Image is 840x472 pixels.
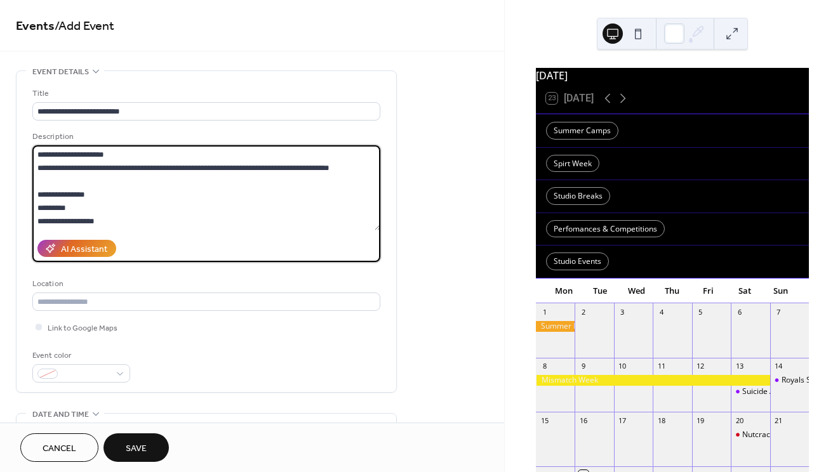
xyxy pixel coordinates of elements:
div: Location [32,277,378,291]
div: 10 [618,362,627,371]
div: 15 [540,416,549,425]
button: AI Assistant [37,240,116,257]
div: 3 [618,307,627,317]
div: Sun [763,279,799,304]
div: Summer Camps [546,122,618,140]
div: Spirt Week [546,155,599,173]
div: 13 [735,362,744,371]
div: Fri [690,279,726,304]
div: Sat [726,279,763,304]
div: 16 [578,416,588,425]
div: Studio Breaks [546,187,610,205]
div: 14 [774,362,783,371]
div: Thu [654,279,690,304]
div: Suicide Awareness Gala [742,386,827,397]
div: Summer Break [536,321,575,332]
div: 21 [774,416,783,425]
div: Nutcracker Special Leader Parts auditions [731,429,770,440]
div: Suicide Awareness Gala [731,386,770,397]
div: 5 [696,307,705,317]
div: [DATE] [536,68,809,83]
div: 4 [657,307,666,317]
div: 17 [618,416,627,425]
div: Studio Events [546,252,609,270]
div: 9 [578,362,588,371]
div: Description [32,130,378,143]
a: Events [16,14,55,39]
div: 11 [657,362,666,371]
button: Save [103,433,169,462]
button: Cancel [20,433,98,462]
div: 6 [735,307,744,317]
span: Cancel [43,442,76,456]
div: 2 [578,307,588,317]
span: Date and time [32,408,89,421]
div: Wed [618,279,655,304]
div: Mon [546,279,582,304]
div: AI Assistant [61,243,107,256]
span: Link to Google Maps [48,322,117,335]
div: Perfomances & Competitions [546,220,665,238]
div: Mismatch Week [536,375,770,386]
div: 18 [657,416,666,425]
div: 8 [540,362,549,371]
div: Royals Soccer Team Halftime Show(Performance Team) [770,375,809,386]
span: / Add Event [55,14,114,39]
div: Tue [582,279,618,304]
span: Save [126,442,147,456]
div: Event color [32,349,128,362]
div: 20 [735,416,744,425]
div: 19 [696,416,705,425]
div: 12 [696,362,705,371]
div: Title [32,87,378,100]
div: 7 [774,307,783,317]
div: 1 [540,307,549,317]
span: Event details [32,65,89,79]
